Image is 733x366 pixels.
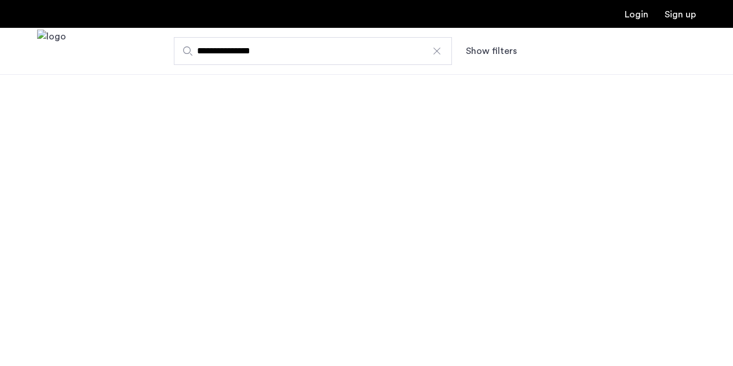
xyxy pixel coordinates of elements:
input: Apartment Search [174,37,452,65]
button: Show or hide filters [466,44,517,58]
a: Cazamio Logo [37,30,66,73]
a: Login [625,10,648,19]
a: Registration [665,10,696,19]
img: logo [37,30,66,73]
